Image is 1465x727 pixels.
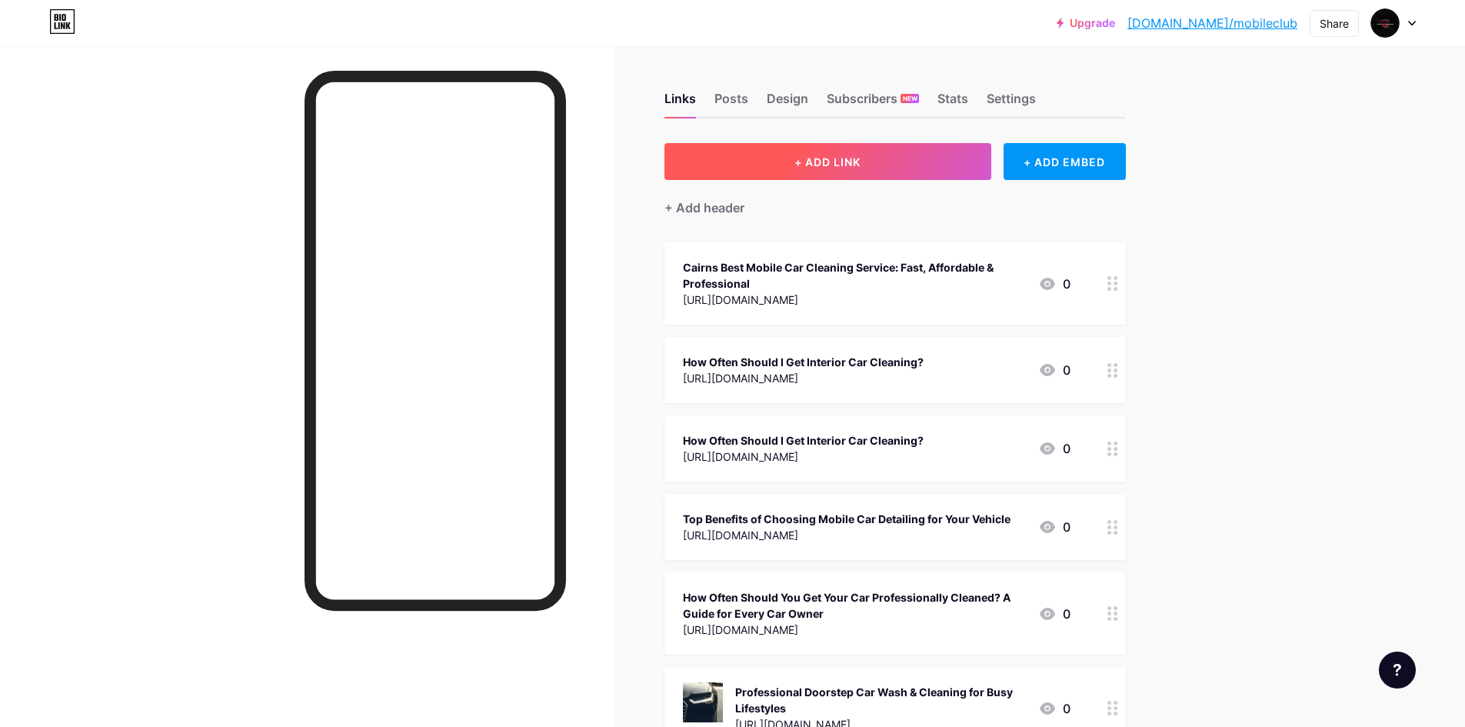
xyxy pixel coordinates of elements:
div: Top Benefits of Choosing Mobile Car Detailing for Your Vehicle [683,511,1011,527]
div: [URL][DOMAIN_NAME] [683,292,1026,308]
div: 0 [1038,439,1070,458]
div: Design [767,89,808,117]
div: 0 [1038,275,1070,293]
div: Stats [937,89,968,117]
div: 0 [1038,605,1070,623]
img: Professional Doorstep Car Wash & Cleaning for Busy Lifestyles [683,682,723,722]
div: [URL][DOMAIN_NAME] [683,622,1026,638]
div: + Add header [664,198,744,217]
div: Links [664,89,696,117]
div: [URL][DOMAIN_NAME] [683,370,924,386]
img: mobileclub [1370,8,1400,38]
div: Subscribers [827,89,919,117]
div: Settings [987,89,1036,117]
a: Upgrade [1057,17,1115,29]
div: Posts [714,89,748,117]
div: Professional Doorstep Car Wash & Cleaning for Busy Lifestyles [735,684,1026,716]
div: Cairns Best Mobile Car Cleaning Service: Fast, Affordable & Professional [683,259,1026,292]
div: 0 [1038,361,1070,379]
div: How Often Should You Get Your Car Professionally Cleaned? A Guide for Every Car Owner [683,589,1026,622]
div: + ADD EMBED [1004,143,1126,180]
span: + ADD LINK [794,155,861,168]
button: + ADD LINK [664,143,991,180]
span: NEW [903,94,917,103]
div: Share [1320,15,1349,32]
div: 0 [1038,699,1070,718]
div: How Often Should I Get Interior Car Cleaning? [683,432,924,449]
div: [URL][DOMAIN_NAME] [683,527,1011,543]
div: 0 [1038,518,1070,536]
a: [DOMAIN_NAME]/mobileclub [1127,14,1297,32]
div: [URL][DOMAIN_NAME] [683,449,924,465]
div: How Often Should I Get Interior Car Cleaning? [683,354,924,370]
